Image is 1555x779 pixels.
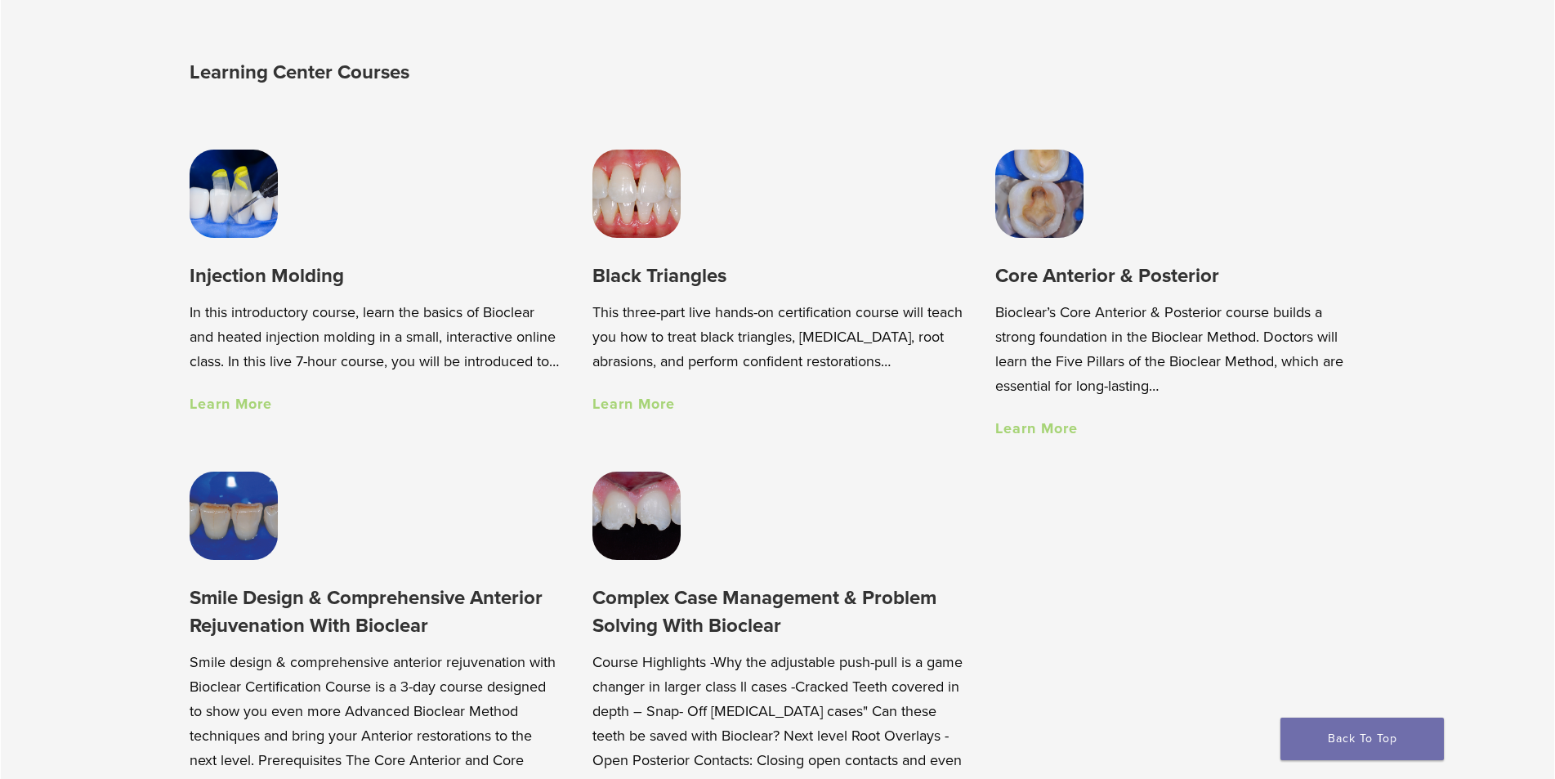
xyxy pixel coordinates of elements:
p: This three-part live hands-on certification course will teach you how to treat black triangles, [... [592,300,963,374]
h3: Injection Molding [190,262,560,289]
p: Bioclear’s Core Anterior & Posterior course builds a strong foundation in the Bioclear Method. Do... [995,300,1365,398]
h2: Learning Center Courses [190,53,782,92]
a: Learn More [592,395,675,413]
p: In this introductory course, learn the basics of Bioclear and heated injection molding in a small... [190,300,560,374]
h3: Black Triangles [592,262,963,289]
h3: Smile Design & Comprehensive Anterior Rejuvenation With Bioclear [190,584,560,639]
h3: Complex Case Management & Problem Solving With Bioclear [592,584,963,639]
a: Back To Top [1280,718,1444,760]
h3: Core Anterior & Posterior [995,262,1365,289]
a: Learn More [995,419,1078,437]
a: Learn More [190,395,272,413]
